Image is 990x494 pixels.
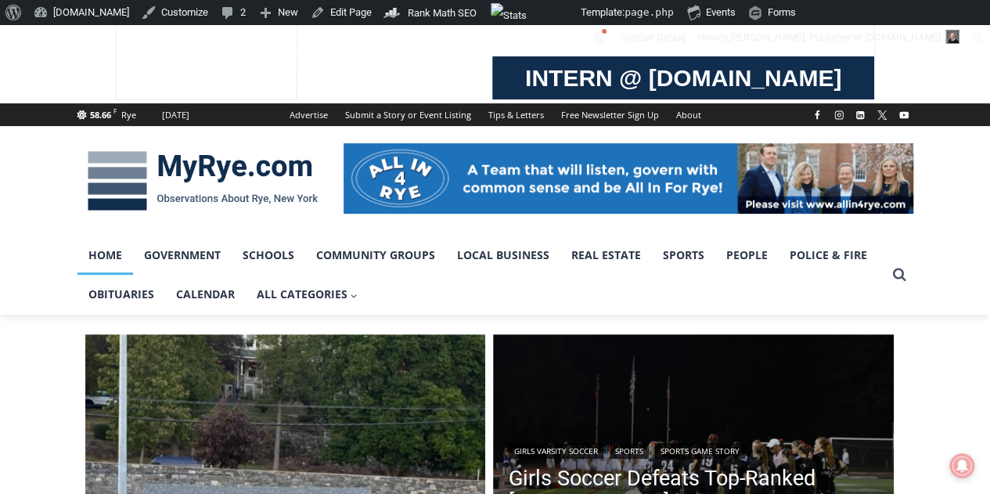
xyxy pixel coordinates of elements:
[873,106,891,124] a: X
[232,236,305,275] a: Schools
[281,103,710,126] nav: Secondary Navigation
[808,106,826,124] a: Facebook
[655,443,745,459] a: Sports Game Story
[652,236,715,275] a: Sports
[77,236,885,315] nav: Primary Navigation
[133,236,232,275] a: Government
[175,132,179,148] div: /
[162,108,189,122] div: [DATE]
[509,443,603,459] a: Girls Varsity Soccer
[446,236,560,275] a: Local Business
[615,25,692,50] a: Turn on Custom Sidebars explain mode.
[1,156,234,195] a: [PERSON_NAME] Read Sanctuary Fall Fest: [DATE]
[715,236,779,275] a: People
[164,132,171,148] div: 1
[77,236,133,275] a: Home
[1,1,156,156] img: s_800_29ca6ca9-f6cc-433c-a631-14f6620ca39b.jpeg
[305,236,446,275] a: Community Groups
[77,140,328,222] img: MyRye.com
[409,156,725,191] span: Intern @ [DOMAIN_NAME]
[183,132,190,148] div: 6
[610,443,649,459] a: Sports
[830,106,848,124] a: Instagram
[13,157,208,193] h4: [PERSON_NAME] Read Sanctuary Fall Fest: [DATE]
[668,103,710,126] a: About
[344,143,913,214] img: All in for Rye
[560,236,652,275] a: Real Estate
[851,106,869,124] a: Linkedin
[509,440,878,459] div: | |
[281,103,337,126] a: Advertise
[164,46,226,128] div: Co-sponsored by Westchester County Parks
[729,31,941,43] span: [PERSON_NAME], Publisher of [DOMAIN_NAME]
[395,1,740,152] div: Apply Now <> summer and RHS senior internships available
[165,275,246,314] a: Calendar
[408,7,477,19] span: Rank Math SEO
[895,106,913,124] a: YouTube
[625,6,674,18] span: page.php
[376,152,758,195] a: Intern @ [DOMAIN_NAME]
[77,275,165,314] a: Obituaries
[779,236,878,275] a: Police & Fire
[90,109,111,121] span: 58.66
[553,103,668,126] a: Free Newsletter Sign Up
[337,103,480,126] a: Submit a Story or Event Listing
[121,108,136,122] div: Rye
[113,106,117,115] span: F
[491,3,578,22] img: Views over 48 hours. Click for more Jetpack Stats.
[480,103,553,126] a: Tips & Letters
[246,275,369,314] button: Child menu of All Categories
[885,261,913,289] button: View Search Form
[692,25,966,50] a: Howdy,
